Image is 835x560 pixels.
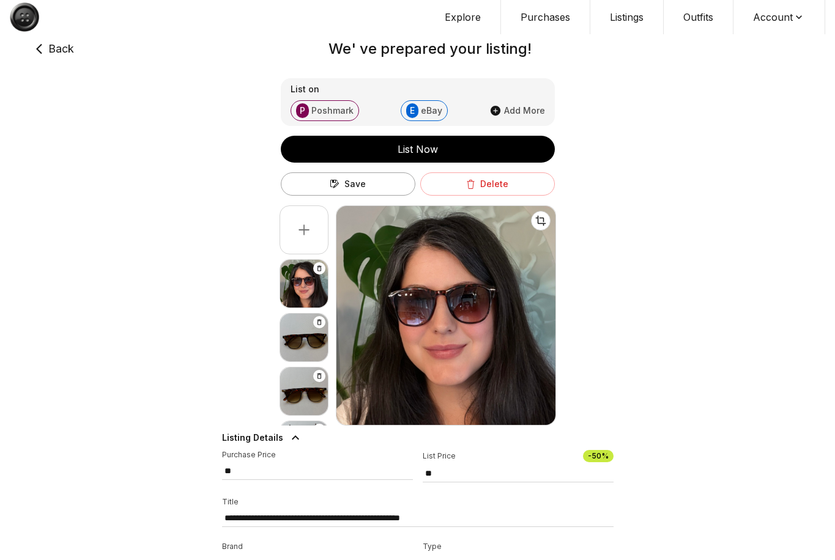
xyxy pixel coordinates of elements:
[421,105,442,117] span: eBay
[420,172,555,196] button: Delete
[222,497,614,507] p: Title
[313,370,325,382] button: Delete image
[222,542,413,551] p: Brand
[489,105,545,117] button: Add More
[313,424,325,436] button: Delete image
[281,142,555,157] div: List Now
[311,105,354,117] span: Poshmark
[336,206,555,425] img: Main Product Image
[480,178,508,190] span: Delete
[48,40,74,57] span: Back
[423,542,614,551] p: Type
[291,83,319,95] span: List on
[423,451,456,461] p: List Price
[281,136,555,163] button: List Now
[406,103,418,118] span: E
[281,172,415,196] button: Save
[26,34,74,64] button: Back
[583,450,614,462] span: -50 %
[222,432,283,444] span: Listing Details
[504,105,545,117] span: Add More
[313,316,325,328] button: Delete image
[344,178,366,190] span: Save
[222,450,413,460] p: Purchase Price
[222,426,614,450] button: Listing Details
[296,103,309,118] span: P
[51,39,809,59] h2: We' ve prepared your listing!
[313,262,325,274] button: Delete image
[10,2,39,32] img: Button Logo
